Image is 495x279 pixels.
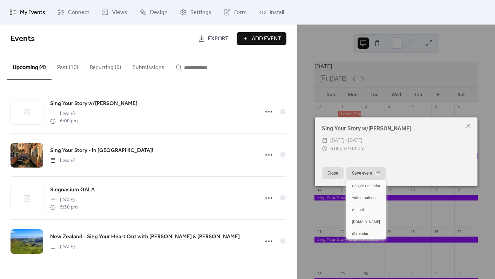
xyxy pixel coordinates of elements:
[11,31,35,47] span: Events
[52,3,95,22] a: Connect
[234,8,247,17] span: Form
[7,53,52,80] button: Upcoming (4)
[237,32,286,45] button: Add Event
[322,136,327,145] div: ​
[322,167,344,179] button: Close
[193,32,234,45] a: Export
[330,136,362,145] span: [DATE] - [DATE]
[50,185,95,195] a: Singnasium GALA
[50,99,137,108] a: Sing Your Story w/[PERSON_NAME]
[352,219,380,225] span: [DOMAIN_NAME]
[50,196,78,204] span: [DATE]
[352,183,380,189] span: Google Calendar
[68,8,89,17] span: Connect
[346,216,386,227] a: [DOMAIN_NAME]
[352,195,379,201] span: Yahoo Calendar
[50,147,154,155] span: Sing Your Story - in [GEOGRAPHIC_DATA]!
[52,53,84,79] button: Past (10)
[322,145,327,153] div: ​
[50,146,154,155] a: Sing Your Story - in [GEOGRAPHIC_DATA]!
[50,117,78,125] span: 6:00 pm
[175,3,217,22] a: Settings
[84,53,127,79] button: Recurring (6)
[50,243,75,251] span: [DATE]
[346,192,386,204] a: Yahoo Calendar
[150,8,168,17] span: Design
[352,207,365,213] span: Outlook
[127,53,170,79] button: Submissions
[208,35,229,43] span: Export
[50,204,78,211] span: 5:30 pm
[252,35,281,43] span: Add Event
[352,231,368,237] span: iCalendar
[270,8,284,17] span: Install
[50,110,78,117] span: [DATE]
[347,146,348,151] span: -
[348,146,365,151] span: 9:00pm
[330,146,347,151] span: 6:00pm
[134,3,173,22] a: Design
[50,100,137,108] span: Sing Your Story w/[PERSON_NAME]
[20,8,45,17] span: My Events
[50,157,75,164] span: [DATE]
[190,8,211,17] span: Settings
[96,3,133,22] a: Views
[254,3,289,22] a: Install
[315,124,477,133] div: Sing Your Story w/[PERSON_NAME]
[112,8,127,17] span: Views
[346,167,386,179] button: Save event
[50,233,240,241] span: New Zealand - Sing Your Heart Out with [PERSON_NAME] & [PERSON_NAME]
[4,3,50,22] a: My Events
[50,232,240,241] a: New Zealand - Sing Your Heart Out with [PERSON_NAME] & [PERSON_NAME]
[50,186,95,194] span: Singnasium GALA
[346,180,386,192] a: Google Calendar
[218,3,252,22] a: Form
